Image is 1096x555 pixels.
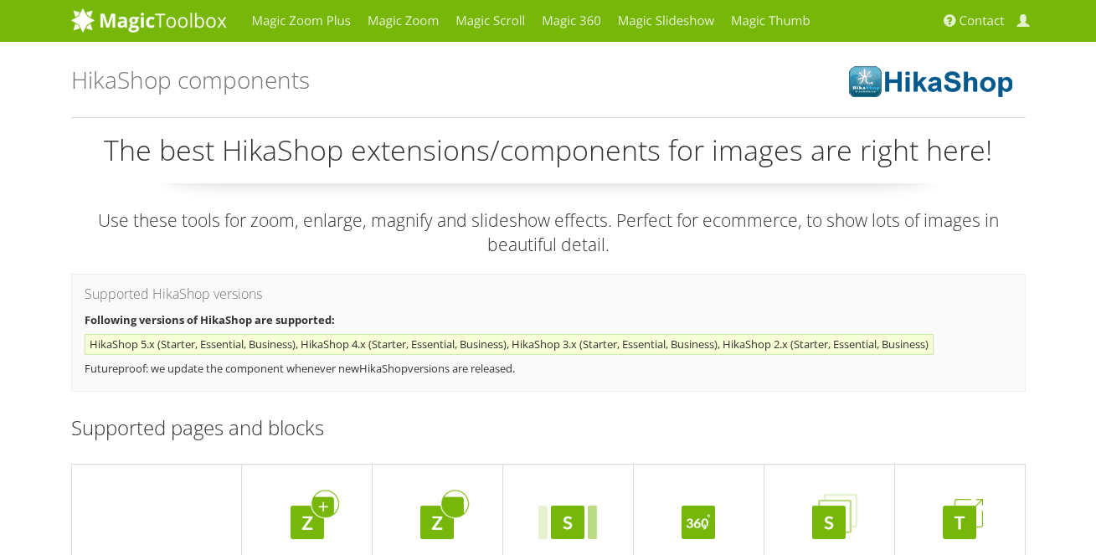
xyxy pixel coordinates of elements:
strong: Following versions of HikaShop are supported: [85,312,335,327]
p: The best HikaShop extensions/components for images are right here! [71,131,1026,183]
a: HikaShop [359,361,408,376]
p: Use these tools for zoom, enlarge, magnify and slideshow effects. Perfect for ecommerce, to show ... [71,208,1026,258]
h3: Supported HikaShop versions [85,287,1012,302]
li: HikaShop 5.x (Starter, Essential, Business), HikaShop 4.x (Starter, Essential, Business), HikaSho... [85,334,934,355]
h3: Supported pages and blocks [71,417,1026,439]
p: Futureproof: we update the component whenever new versions are released. [85,359,1012,378]
img: MagicToolbox.com - Image tools for your website [71,8,227,33]
span: Contact [960,13,1005,29]
h1: HikaShop components [71,54,310,105]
